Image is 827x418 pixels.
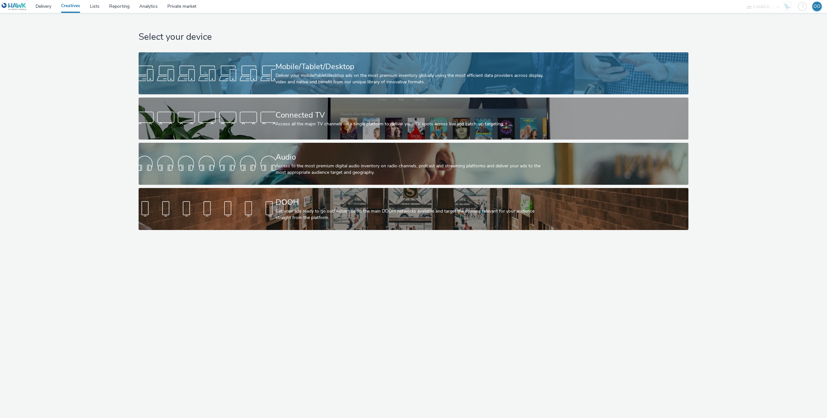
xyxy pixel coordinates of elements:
[139,52,688,94] a: Mobile/Tablet/DesktopDeliver your mobile/tablet/desktop ads on the most premium inventory globall...
[276,208,549,221] div: Get your ads ready to go out! Advertise on the main DOOH networks available and target the screen...
[276,197,549,208] div: DOOH
[276,72,549,86] div: Deliver your mobile/tablet/desktop ads on the most premium inventory globally using the most effi...
[139,31,688,43] h1: Select your device
[276,121,549,127] div: Access all the major TV channels on a single platform to deliver your TV spots across live and ca...
[276,163,549,176] div: Access to the most premium digital audio inventory on radio channels, podcast and streaming platf...
[782,1,792,12] img: Hawk Academy
[139,188,688,230] a: DOOHGet your ads ready to go out! Advertise on the main DOOH networks available and target the sc...
[276,152,549,163] div: Audio
[782,1,795,12] a: Hawk Academy
[813,2,821,11] div: OO
[2,3,26,11] img: undefined Logo
[139,98,688,140] a: Connected TVAccess all the major TV channels on a single platform to deliver your TV spots across...
[276,110,549,121] div: Connected TV
[276,61,549,72] div: Mobile/Tablet/Desktop
[139,143,688,185] a: AudioAccess to the most premium digital audio inventory on radio channels, podcast and streaming ...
